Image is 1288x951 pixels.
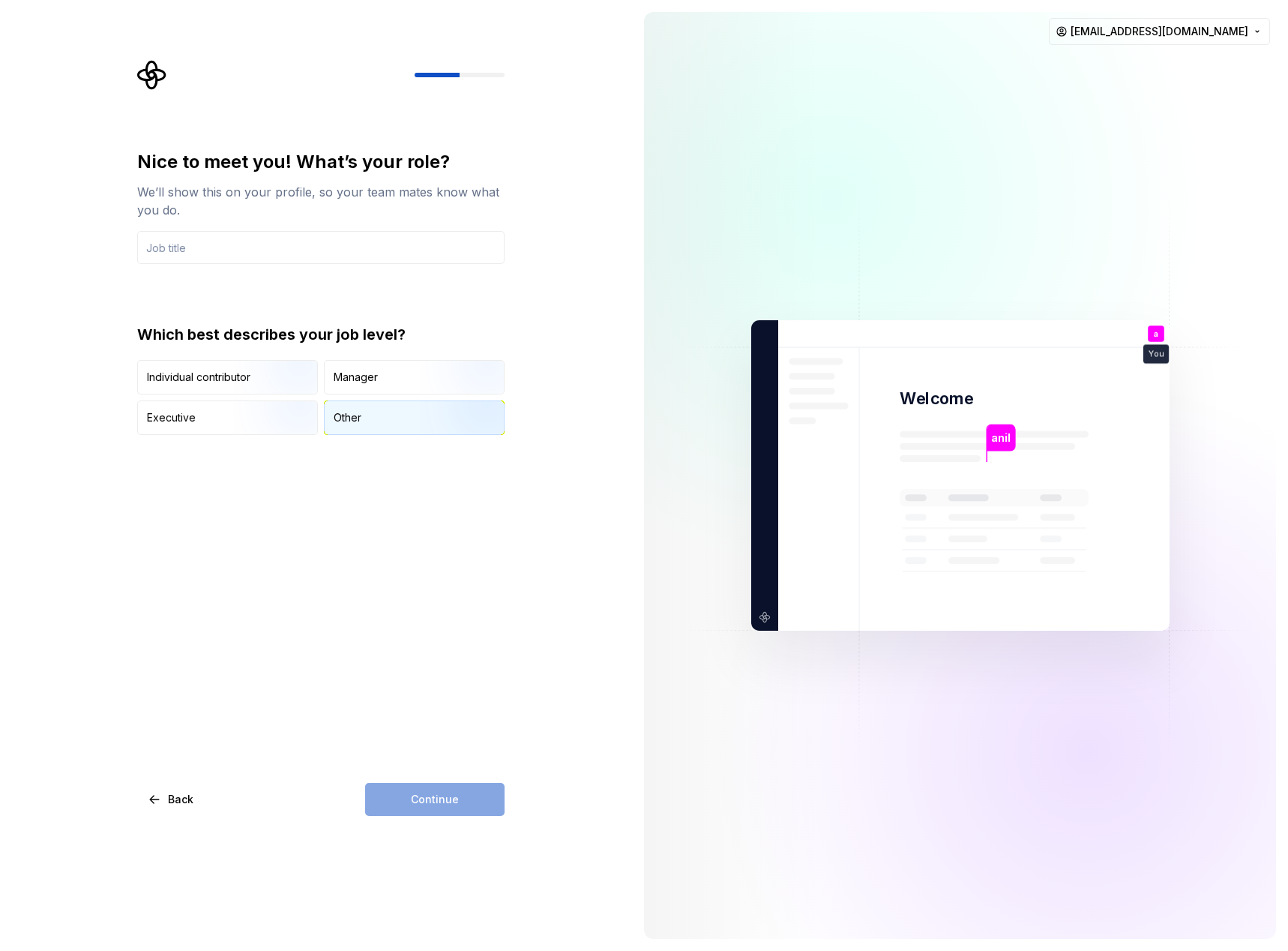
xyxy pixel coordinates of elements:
[334,410,361,425] div: Other
[137,60,167,90] svg: Supernova Logo
[900,388,973,409] p: Welcome
[137,231,505,264] input: Job title
[137,183,505,219] div: We’ll show this on your profile, so your team mates know what you do.
[334,370,378,385] div: Manager
[1071,24,1248,39] span: [EMAIL_ADDRESS][DOMAIN_NAME]
[1049,18,1270,45] button: [EMAIL_ADDRESS][DOMAIN_NAME]
[147,410,196,425] div: Executive
[147,370,250,385] div: Individual contributor
[1149,350,1164,358] p: You
[168,792,193,807] span: Back
[137,324,505,345] div: Which best describes your job level?
[137,783,206,816] button: Back
[137,150,505,174] div: Nice to meet you! What’s your role?
[1153,330,1158,338] p: a
[991,430,1010,446] p: anil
